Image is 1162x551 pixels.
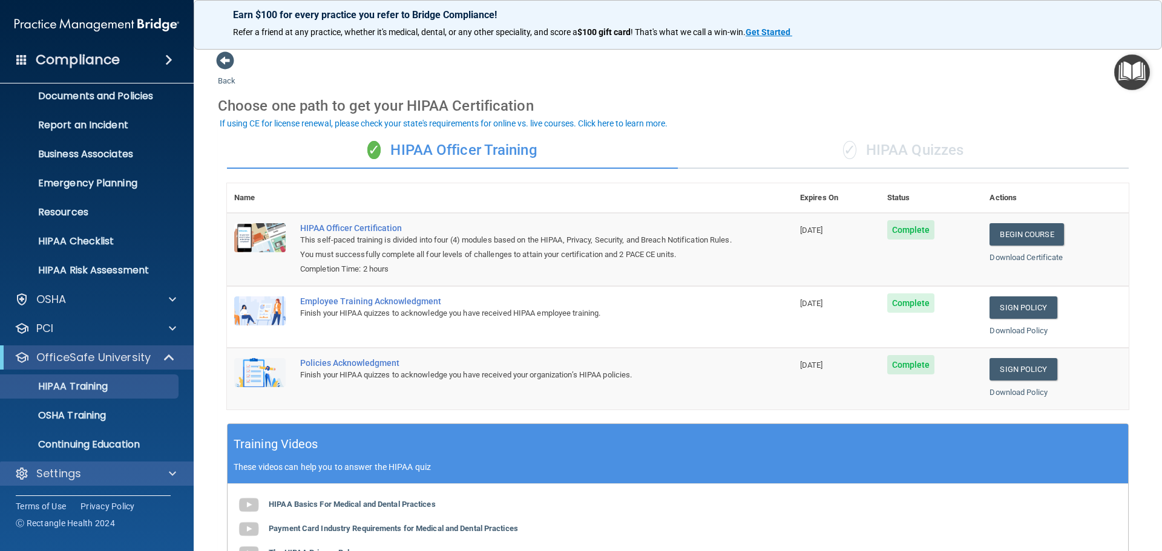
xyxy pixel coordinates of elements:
[234,434,318,455] h5: Training Videos
[233,9,1123,21] p: Earn $100 for every practice you refer to Bridge Compliance!
[300,233,732,262] div: This self-paced training is divided into four (4) modules based on the HIPAA, Privacy, Security, ...
[237,517,261,541] img: gray_youtube_icon.38fcd6cc.png
[887,293,935,313] span: Complete
[80,500,135,512] a: Privacy Policy
[8,206,173,218] p: Resources
[8,148,173,160] p: Business Associates
[15,292,176,307] a: OSHA
[8,264,173,276] p: HIPAA Risk Assessment
[36,466,81,481] p: Settings
[746,27,792,37] a: Get Started
[990,388,1048,397] a: Download Policy
[982,183,1129,213] th: Actions
[990,253,1063,262] a: Download Certificate
[880,183,983,213] th: Status
[36,292,67,307] p: OSHA
[227,183,293,213] th: Name
[990,358,1057,380] a: Sign Policy
[218,117,669,129] button: If using CE for license renewal, please check your state's requirements for online vs. live cours...
[300,368,732,382] div: Finish your HIPAA quizzes to acknowledge you have received your organization’s HIPAA policies.
[269,500,436,509] b: HIPAA Basics For Medical and Dental Practices
[220,119,668,128] div: If using CE for license renewal, please check your state's requirements for online vs. live cours...
[843,141,856,159] span: ✓
[15,466,176,481] a: Settings
[36,321,53,336] p: PCI
[218,62,235,85] a: Back
[233,27,577,37] span: Refer a friend at any practice, whether it's medical, dental, or any other speciality, and score a
[300,306,732,321] div: Finish your HIPAA quizzes to acknowledge you have received HIPAA employee training.
[990,223,1063,246] a: Begin Course
[218,88,1138,123] div: Choose one path to get your HIPAA Certification
[16,500,66,512] a: Terms of Use
[367,141,381,159] span: ✓
[631,27,746,37] span: ! That's what we call a win-win.
[16,517,115,529] span: Ⓒ Rectangle Health 2024
[15,321,176,336] a: PCI
[887,355,935,374] span: Complete
[746,27,790,37] strong: Get Started
[269,524,518,533] b: Payment Card Industry Requirements for Medical and Dental Practices
[8,119,173,131] p: Report an Incident
[300,262,732,276] div: Completion Time: 2 hours
[234,462,1122,472] p: These videos can help you to answer the HIPAA quiz
[990,326,1048,335] a: Download Policy
[887,220,935,240] span: Complete
[1114,54,1150,90] button: Open Resource Center
[793,183,880,213] th: Expires On
[8,90,173,102] p: Documents and Policies
[36,51,120,68] h4: Compliance
[8,177,173,189] p: Emergency Planning
[237,493,261,517] img: gray_youtube_icon.38fcd6cc.png
[800,226,823,235] span: [DATE]
[300,223,732,233] a: HIPAA Officer Certification
[990,296,1057,319] a: Sign Policy
[800,299,823,308] span: [DATE]
[15,350,176,365] a: OfficeSafe University
[8,235,173,247] p: HIPAA Checklist
[36,350,151,365] p: OfficeSafe University
[8,380,108,393] p: HIPAA Training
[300,358,732,368] div: Policies Acknowledgment
[577,27,631,37] strong: $100 gift card
[8,409,106,422] p: OSHA Training
[300,296,732,306] div: Employee Training Acknowledgment
[800,360,823,370] span: [DATE]
[678,132,1129,169] div: HIPAA Quizzes
[15,13,179,37] img: PMB logo
[227,132,678,169] div: HIPAA Officer Training
[8,439,173,451] p: Continuing Education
